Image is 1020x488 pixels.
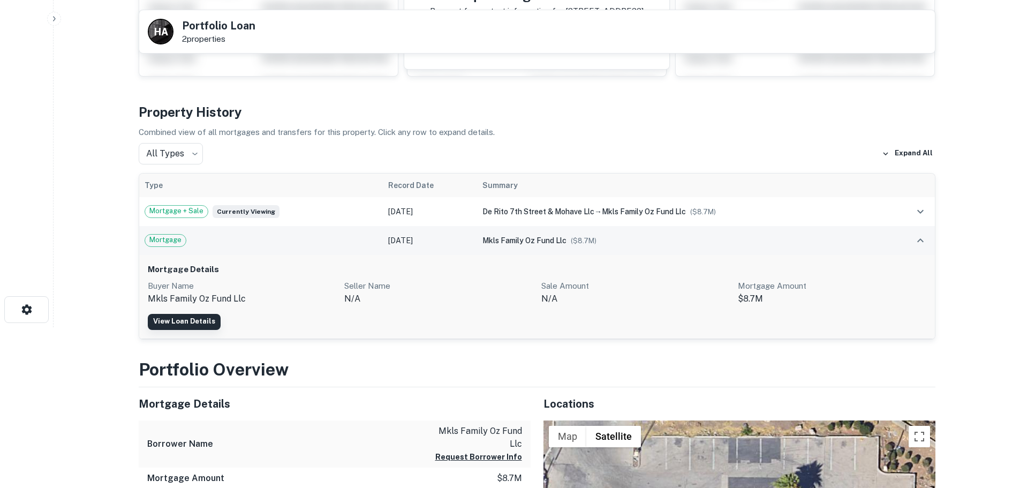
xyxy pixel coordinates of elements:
h5: Locations [543,396,935,412]
p: mkls family oz fund llc [148,292,336,305]
p: N/A [541,292,730,305]
span: ($ 8.7M ) [690,208,716,216]
p: Seller Name [344,280,533,292]
span: de rito 7th street & mohave llc [482,207,594,216]
button: Show street map [549,426,586,447]
button: Show satellite imagery [586,426,641,447]
span: Mortgage + Sale [145,206,208,216]
p: $8.7m [497,472,522,485]
p: $8.7M [738,292,926,305]
span: mkls family oz fund llc [482,236,566,245]
p: Buyer Name [148,280,336,292]
td: [DATE] [383,197,477,226]
h6: Borrower Name [147,438,213,451]
iframe: Chat Widget [966,402,1020,454]
button: expand row [911,202,930,221]
button: Expand All [879,146,935,162]
h6: Mortgage Amount [147,472,224,485]
h3: Portfolio Overview [139,357,935,382]
div: All Types [139,143,203,164]
h4: Property History [139,102,935,122]
span: Mortgage [145,235,186,245]
p: mkls family oz fund llc [426,425,522,451]
th: Type [139,174,383,197]
a: View Loan Details [148,314,221,330]
p: Sale Amount [541,280,730,292]
h5: Portfolio Loan [182,20,255,31]
span: Currently viewing [213,205,279,218]
p: n/a [344,292,533,305]
button: Toggle fullscreen view [909,426,930,447]
td: [DATE] [383,226,477,255]
th: Summary [477,174,886,197]
p: Request for contact information for [430,5,563,18]
span: mkls family oz fund llc [602,207,686,216]
button: expand row [911,231,930,250]
h6: Mortgage Details [148,264,926,276]
span: ($ 8.7M ) [571,237,596,245]
p: [STREET_ADDRESS] [565,5,644,18]
p: 2 properties [182,34,255,44]
p: H A [154,25,167,39]
p: Mortgage Amount [738,280,926,292]
button: Request Borrower Info [435,451,522,463]
div: → [482,206,881,217]
p: Combined view of all mortgages and transfers for this property. Click any row to expand details. [139,126,935,139]
th: Record Date [383,174,477,197]
h5: Mortgage Details [139,396,531,412]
